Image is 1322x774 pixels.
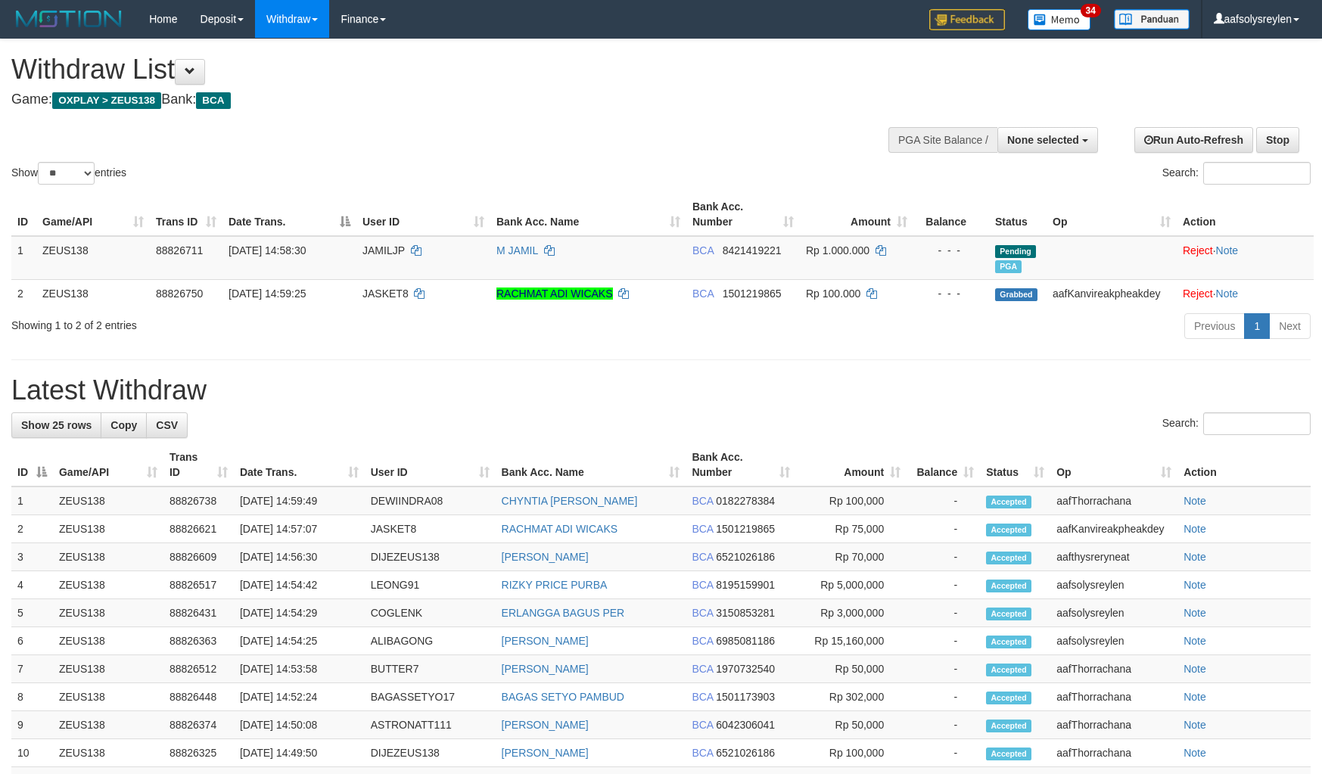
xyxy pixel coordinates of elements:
span: BCA [692,691,713,703]
span: Show 25 rows [21,419,92,431]
span: BCA [692,747,713,759]
span: CSV [156,419,178,431]
span: Copy 3150853281 to clipboard [716,607,775,619]
select: Showentries [38,162,95,185]
td: ZEUS138 [53,683,163,711]
a: Run Auto-Refresh [1134,127,1253,153]
td: ZEUS138 [53,599,163,627]
a: RIZKY PRICE PURBA [502,579,608,591]
a: CHYNTIA [PERSON_NAME] [502,495,638,507]
span: Copy 1501173903 to clipboard [716,691,775,703]
td: LEONG91 [365,571,496,599]
th: Bank Acc. Number: activate to sort column ascending [686,443,796,486]
td: Rp 50,000 [796,711,907,739]
td: Rp 5,000,000 [796,571,907,599]
td: 5 [11,599,53,627]
span: BCA [692,244,714,256]
th: Date Trans.: activate to sort column descending [222,193,356,236]
td: 88826448 [163,683,234,711]
td: 88826363 [163,627,234,655]
th: Trans ID: activate to sort column ascending [150,193,222,236]
td: - [907,739,980,767]
div: PGA Site Balance / [888,127,997,153]
span: BCA [692,635,713,647]
span: Accepted [986,748,1031,760]
h4: Game: Bank: [11,92,866,107]
td: [DATE] 14:56:30 [234,543,365,571]
span: Accepted [986,608,1031,620]
td: DIJEZEUS138 [365,543,496,571]
td: aafThorrachana [1050,655,1177,683]
a: Reject [1183,288,1213,300]
td: 88826517 [163,571,234,599]
input: Search: [1203,412,1311,435]
span: Copy 0182278384 to clipboard [716,495,775,507]
th: Amount: activate to sort column ascending [796,443,907,486]
a: Note [1216,244,1239,256]
span: Copy 6521026186 to clipboard [716,747,775,759]
a: Next [1269,313,1311,339]
th: Game/API: activate to sort column ascending [36,193,150,236]
span: Accepted [986,692,1031,704]
td: 7 [11,655,53,683]
span: BCA [692,288,714,300]
div: - - - [919,286,983,301]
a: [PERSON_NAME] [502,635,589,647]
span: Copy 1970732540 to clipboard [716,663,775,675]
td: ASTRONATT111 [365,711,496,739]
th: Trans ID: activate to sort column ascending [163,443,234,486]
td: - [907,486,980,515]
span: Pending [995,245,1036,258]
span: Copy [110,419,137,431]
span: Accepted [986,496,1031,508]
span: Copy 1501219865 to clipboard [716,523,775,535]
th: Bank Acc. Number: activate to sort column ascending [686,193,800,236]
td: aafThorrachana [1050,711,1177,739]
td: 8 [11,683,53,711]
td: 10 [11,739,53,767]
td: DIJEZEUS138 [365,739,496,767]
td: - [907,515,980,543]
td: [DATE] 14:52:24 [234,683,365,711]
td: aafthysreryneat [1050,543,1177,571]
th: Balance: activate to sort column ascending [907,443,980,486]
span: Accepted [986,636,1031,648]
td: 4 [11,571,53,599]
a: [PERSON_NAME] [502,747,589,759]
td: - [907,599,980,627]
img: MOTION_logo.png [11,8,126,30]
span: Copy 8195159901 to clipboard [716,579,775,591]
span: None selected [1007,134,1079,146]
td: 1 [11,486,53,515]
img: Feedback.jpg [929,9,1005,30]
td: [DATE] 14:54:42 [234,571,365,599]
td: · [1177,236,1314,280]
span: JAMILJP [362,244,405,256]
th: ID [11,193,36,236]
td: · [1177,279,1314,307]
th: Date Trans.: activate to sort column ascending [234,443,365,486]
td: DEWIINDRA08 [365,486,496,515]
label: Show entries [11,162,126,185]
td: [DATE] 14:49:50 [234,739,365,767]
th: Status [989,193,1047,236]
td: Rp 100,000 [796,739,907,767]
span: Marked by aafsolysreylen [995,260,1022,273]
a: Note [1184,551,1206,563]
a: Copy [101,412,147,438]
th: Action [1177,193,1314,236]
span: [DATE] 14:59:25 [229,288,306,300]
a: [PERSON_NAME] [502,663,589,675]
th: Op: activate to sort column ascending [1047,193,1177,236]
td: Rp 70,000 [796,543,907,571]
a: Note [1184,635,1206,647]
span: OXPLAY > ZEUS138 [52,92,161,109]
td: ZEUS138 [36,279,150,307]
span: BCA [692,719,713,731]
a: Show 25 rows [11,412,101,438]
span: Copy 1501219865 to clipboard [723,288,782,300]
td: aafThorrachana [1050,683,1177,711]
span: Copy 6521026186 to clipboard [716,551,775,563]
td: ZEUS138 [53,711,163,739]
span: Accepted [986,664,1031,676]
